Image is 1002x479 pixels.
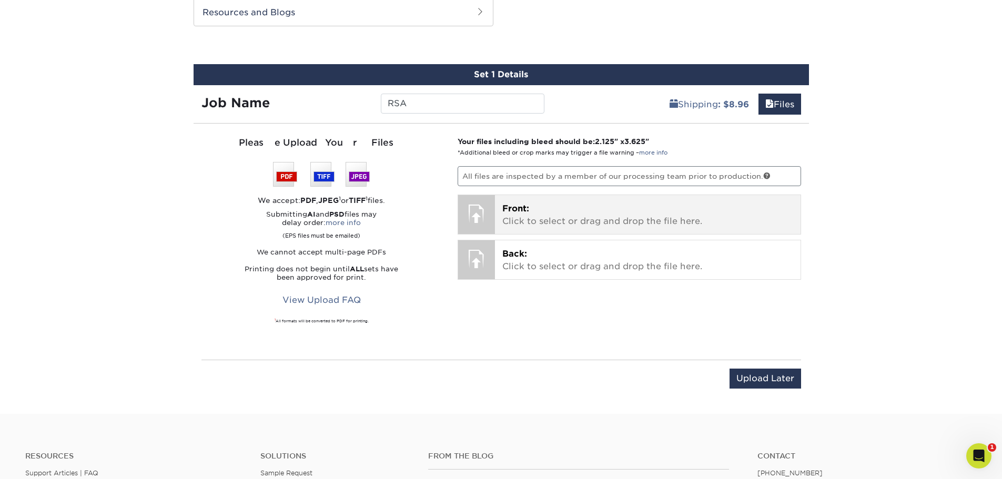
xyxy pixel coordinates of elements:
span: files [765,99,774,109]
a: Contact [757,452,977,461]
span: 2.125 [595,137,614,146]
img: We accept: PSD, TIFF, or JPEG (JPG) [273,162,370,187]
a: Sample Request [260,469,312,477]
strong: Job Name [201,95,270,110]
input: Upload Later [730,369,801,389]
b: : $8.96 [718,99,749,109]
strong: Your files including bleed should be: " x " [458,137,649,146]
strong: ALL [350,265,364,273]
p: Click to select or drag and drop the file here. [502,202,793,228]
strong: AI [307,210,316,218]
span: Back: [502,249,527,259]
div: All formats will be converted to PDF for printing. [201,319,442,324]
small: (EPS files must be emailed) [282,227,360,240]
a: Shipping: $8.96 [663,94,756,115]
p: We cannot accept multi-page PDFs [201,248,442,257]
a: more info [639,149,667,156]
span: Front: [502,203,529,213]
a: [PHONE_NUMBER] [757,469,823,477]
a: View Upload FAQ [276,290,368,310]
p: Click to select or drag and drop the file here. [502,248,793,273]
strong: JPEG [318,196,339,205]
sup: 1 [275,318,276,321]
a: more info [326,219,361,227]
div: Set 1 Details [194,64,809,85]
p: Submitting and files may delay order: [201,210,442,240]
p: Printing does not begin until sets have been approved for print. [201,265,442,282]
a: Files [758,94,801,115]
span: shipping [670,99,678,109]
span: 3.625 [624,137,645,146]
strong: PDF [300,196,316,205]
sup: 1 [339,195,341,201]
strong: PSD [329,210,345,218]
h4: Solutions [260,452,412,461]
sup: 1 [366,195,368,201]
iframe: Intercom live chat [966,443,991,468]
div: Please Upload Your Files [201,136,442,150]
span: 1 [988,443,996,452]
input: Enter a job name [381,94,544,114]
small: *Additional bleed or crop marks may trigger a file warning – [458,149,667,156]
div: We accept: , or files. [201,195,442,206]
h4: From the Blog [428,452,729,461]
p: All files are inspected by a member of our processing team prior to production. [458,166,801,186]
h4: Resources [25,452,245,461]
strong: TIFF [349,196,366,205]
